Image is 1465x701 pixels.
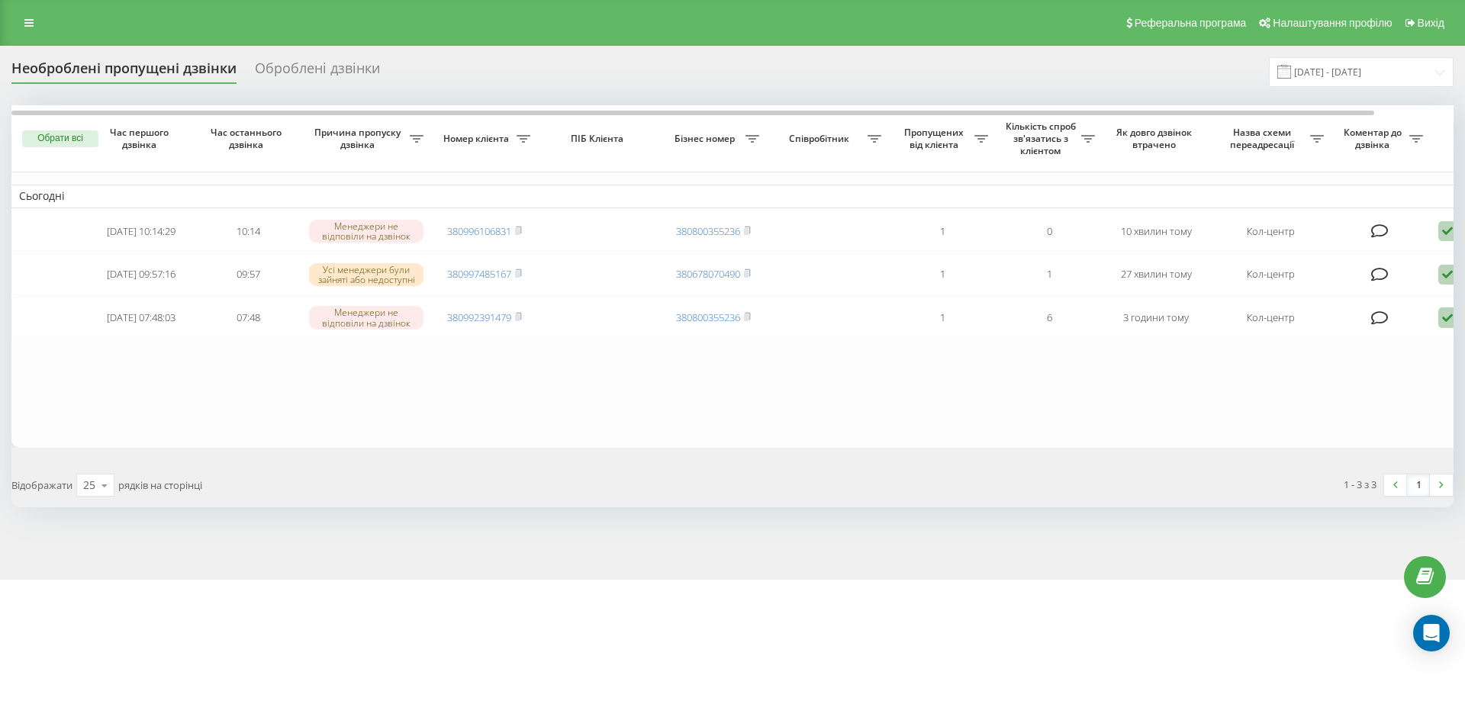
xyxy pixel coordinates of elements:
td: [DATE] 10:14:29 [88,211,195,252]
span: Назва схеми переадресації [1217,127,1310,150]
span: рядків на сторінці [118,478,202,492]
div: 25 [83,478,95,493]
span: Час останнього дзвінка [207,127,289,150]
td: [DATE] 07:48:03 [88,297,195,338]
a: 380997485167 [447,267,511,281]
span: Співробітник [774,133,868,145]
a: 380992391479 [447,310,511,324]
td: Кол-центр [1209,297,1331,338]
span: Час першого дзвінка [100,127,182,150]
span: Бізнес номер [668,133,745,145]
td: 1 [889,211,996,252]
div: Open Intercom Messenger [1413,615,1450,651]
td: Кол-центр [1209,211,1331,252]
td: 6 [996,297,1103,338]
td: 1 [889,297,996,338]
span: Пропущених від клієнта [897,127,974,150]
div: Менеджери не відповіли на дзвінок [309,306,423,329]
td: 1 [996,254,1103,294]
td: 10:14 [195,211,301,252]
span: Коментар до дзвінка [1339,127,1409,150]
div: Усі менеджери були зайняті або недоступні [309,263,423,286]
td: 1 [889,254,996,294]
td: 3 години тому [1103,297,1209,338]
span: Вихід [1418,17,1444,29]
span: Реферальна програма [1135,17,1247,29]
td: 09:57 [195,254,301,294]
span: Номер клієнта [439,133,517,145]
span: Кількість спроб зв'язатись з клієнтом [1003,121,1081,156]
span: Відображати [11,478,72,492]
div: Необроблені пропущені дзвінки [11,60,237,84]
td: Кол-центр [1209,254,1331,294]
div: Менеджери не відповіли на дзвінок [309,220,423,243]
td: [DATE] 09:57:16 [88,254,195,294]
a: 380996106831 [447,224,511,238]
button: Обрати всі [22,130,98,147]
span: Причина пропуску дзвінка [309,127,410,150]
span: Налаштування профілю [1273,17,1392,29]
div: 1 - 3 з 3 [1344,477,1376,492]
td: 10 хвилин тому [1103,211,1209,252]
td: 0 [996,211,1103,252]
a: 380800355236 [676,224,740,238]
td: 27 хвилин тому [1103,254,1209,294]
div: Оброблені дзвінки [255,60,380,84]
td: 07:48 [195,297,301,338]
a: 1 [1407,474,1430,496]
a: 380678070490 [676,267,740,281]
a: 380800355236 [676,310,740,324]
span: ПІБ Клієнта [551,133,647,145]
span: Як довго дзвінок втрачено [1115,127,1197,150]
